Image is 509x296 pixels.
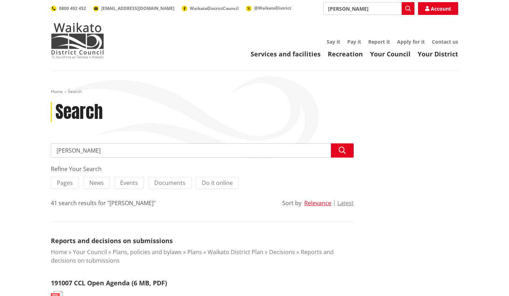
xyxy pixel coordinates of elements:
[57,179,73,187] span: Pages
[68,88,82,94] span: Search
[89,179,104,187] span: News
[323,2,414,15] input: Search input
[51,143,354,158] input: Search input
[154,179,186,187] span: Documents
[187,248,202,256] a: Plans
[93,5,175,11] a: [EMAIL_ADDRESS][DOMAIN_NAME]
[254,5,291,11] span: @WaikatoDistrict
[328,50,363,58] a: Recreation
[51,5,86,11] a: 0800 492 452
[51,199,156,207] div: 41 search results for "[PERSON_NAME]"
[51,248,334,264] a: Reports and decisions on submissions​
[368,38,390,45] a: Report it
[397,38,425,45] a: Apply for it
[246,5,291,11] a: @WaikatoDistrict
[202,179,233,187] span: Do it online
[59,5,86,11] span: 0800 492 452
[208,248,263,256] a: Waikato District Plan
[432,38,458,45] a: Contact us
[51,236,173,245] a: Reports and decisions on submissions
[51,248,67,256] a: Home
[51,165,354,173] div: Refine Your Search
[418,50,458,58] a: Your District
[190,5,239,11] span: WaikatoDistrictCouncil
[337,200,354,206] button: Latest
[347,38,361,45] a: Pay it
[51,279,167,287] a: 191007 CCL Open Agenda (6 MB, PDF)
[251,50,321,58] a: Services and facilities
[327,38,340,45] a: Say it
[51,23,104,58] img: Waikato District Council - Te Kaunihera aa Takiwaa o Waikato
[51,89,458,95] nav: breadcrumb
[370,50,411,58] a: Your Council
[304,200,331,206] button: Relevance
[73,248,107,256] a: Your Council
[418,2,458,15] a: Account
[182,5,239,11] a: WaikatoDistrictCouncil
[269,248,295,256] a: Decisions
[282,199,301,207] div: Sort by
[55,102,103,122] h1: Search
[120,179,138,187] span: Events
[51,88,63,94] a: Home
[101,5,175,11] span: [EMAIL_ADDRESS][DOMAIN_NAME]
[113,248,182,256] a: Plans, policies and bylaws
